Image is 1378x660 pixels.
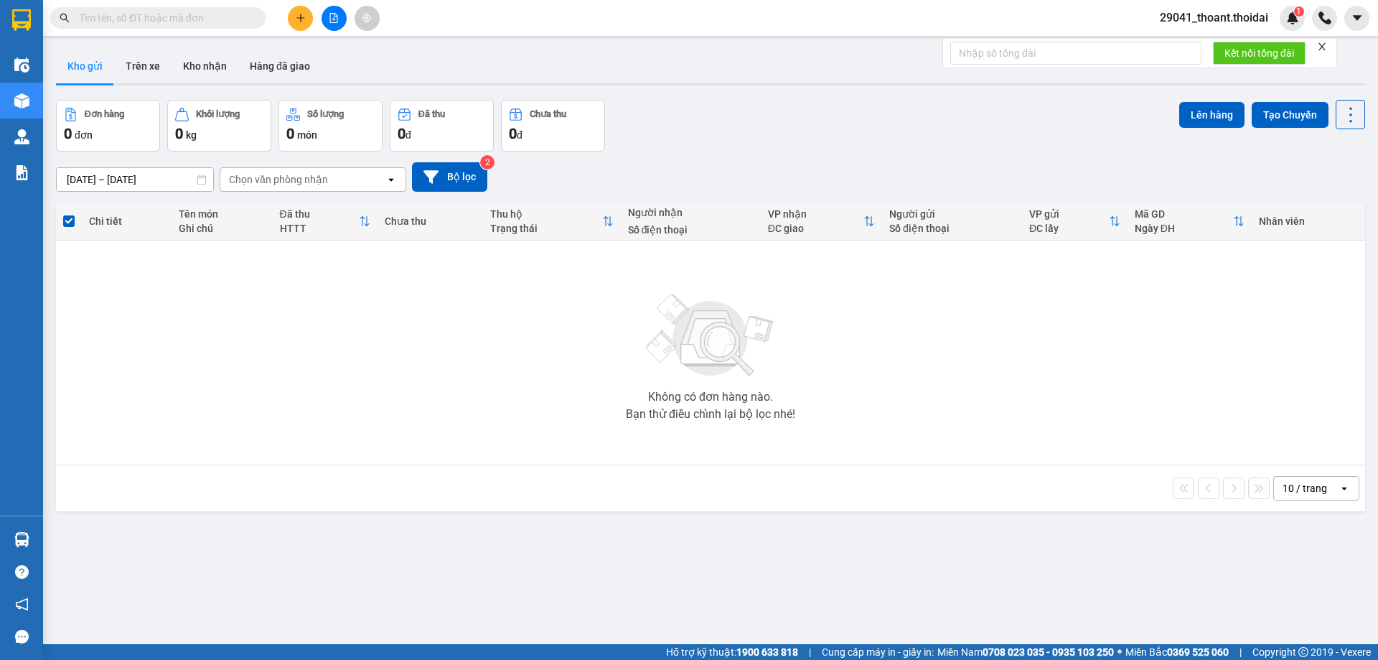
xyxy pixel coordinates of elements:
[60,13,70,23] span: search
[229,172,328,187] div: Chọn văn phòng nhận
[57,168,213,191] input: Select a date range.
[398,125,406,142] span: 0
[64,125,72,142] span: 0
[15,598,29,611] span: notification
[1167,646,1229,658] strong: 0369 525 060
[167,100,271,152] button: Khối lượng0kg
[15,630,29,643] span: message
[1022,203,1128,241] th: Toggle SortBy
[14,93,29,108] img: warehouse-icon
[1117,649,1122,655] span: ⚪️
[406,129,411,141] span: đ
[1318,11,1331,24] img: phone-icon
[1259,215,1358,227] div: Nhân viên
[238,49,322,83] button: Hàng đã giao
[297,129,317,141] span: món
[385,174,397,185] svg: open
[822,644,934,660] span: Cung cấp máy in - giấy in:
[1125,644,1229,660] span: Miền Bắc
[1128,203,1252,241] th: Toggle SortBy
[322,6,347,31] button: file-add
[1213,42,1306,65] button: Kết nối tổng đài
[950,42,1201,65] input: Nhập số tổng đài
[79,10,248,26] input: Tìm tên, số ĐT hoặc mã đơn
[628,207,754,218] div: Người nhận
[1296,6,1301,17] span: 1
[75,129,93,141] span: đơn
[483,203,621,241] th: Toggle SortBy
[89,215,164,227] div: Chi tiết
[114,49,172,83] button: Trên xe
[390,100,494,152] button: Đã thu0đ
[1029,223,1109,234] div: ĐC lấy
[280,208,360,220] div: Đã thu
[490,223,602,234] div: Trạng thái
[1351,11,1364,24] span: caret-down
[889,223,1015,234] div: Số điện thoại
[517,129,522,141] span: đ
[509,125,517,142] span: 0
[296,13,306,23] span: plus
[1339,483,1350,494] svg: open
[736,646,798,658] strong: 1900 633 818
[1283,481,1327,496] div: 10 / trang
[56,100,160,152] button: Đơn hàng0đơn
[273,203,378,241] th: Toggle SortBy
[172,49,238,83] button: Kho nhận
[480,155,495,169] sup: 2
[937,644,1114,660] span: Miền Nam
[56,49,114,83] button: Kho gửi
[14,532,29,547] img: warehouse-icon
[15,565,29,579] span: question-circle
[768,208,863,220] div: VP nhận
[12,9,31,31] img: logo-vxr
[175,125,183,142] span: 0
[1252,102,1328,128] button: Tạo Chuyến
[278,100,383,152] button: Số lượng0món
[418,109,445,119] div: Đã thu
[1148,9,1280,27] span: 29041_thoant.thoidai
[761,203,882,241] th: Toggle SortBy
[179,223,266,234] div: Ghi chú
[639,285,782,386] img: svg+xml;base64,PHN2ZyBjbGFzcz0ibGlzdC1wbHVnX19zdmciIHhtbG5zPSJodHRwOi8vd3d3LnczLm9yZy8yMDAwL3N2Zy...
[768,223,863,234] div: ĐC giao
[280,223,360,234] div: HTTT
[501,100,605,152] button: Chưa thu0đ
[626,409,795,420] div: Bạn thử điều chỉnh lại bộ lọc nhé!
[530,109,566,119] div: Chưa thu
[412,162,487,192] button: Bộ lọc
[14,129,29,144] img: warehouse-icon
[355,6,380,31] button: aim
[1029,208,1109,220] div: VP gửi
[1344,6,1369,31] button: caret-down
[1286,11,1299,24] img: icon-new-feature
[329,13,339,23] span: file-add
[648,391,773,403] div: Không có đơn hàng nào.
[14,165,29,180] img: solution-icon
[362,13,372,23] span: aim
[14,57,29,73] img: warehouse-icon
[983,646,1114,658] strong: 0708 023 035 - 0935 103 250
[809,644,811,660] span: |
[1239,644,1242,660] span: |
[179,208,266,220] div: Tên món
[1298,647,1308,657] span: copyright
[307,109,344,119] div: Số lượng
[1179,102,1245,128] button: Lên hàng
[286,125,294,142] span: 0
[196,109,240,119] div: Khối lượng
[628,224,754,236] div: Số điện thoại
[1224,45,1294,61] span: Kết nối tổng đài
[1135,208,1233,220] div: Mã GD
[1294,6,1304,17] sup: 1
[85,109,124,119] div: Đơn hàng
[385,215,476,227] div: Chưa thu
[288,6,313,31] button: plus
[186,129,197,141] span: kg
[889,208,1015,220] div: Người gửi
[666,644,798,660] span: Hỗ trợ kỹ thuật:
[1317,42,1327,52] span: close
[490,208,602,220] div: Thu hộ
[1135,223,1233,234] div: Ngày ĐH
